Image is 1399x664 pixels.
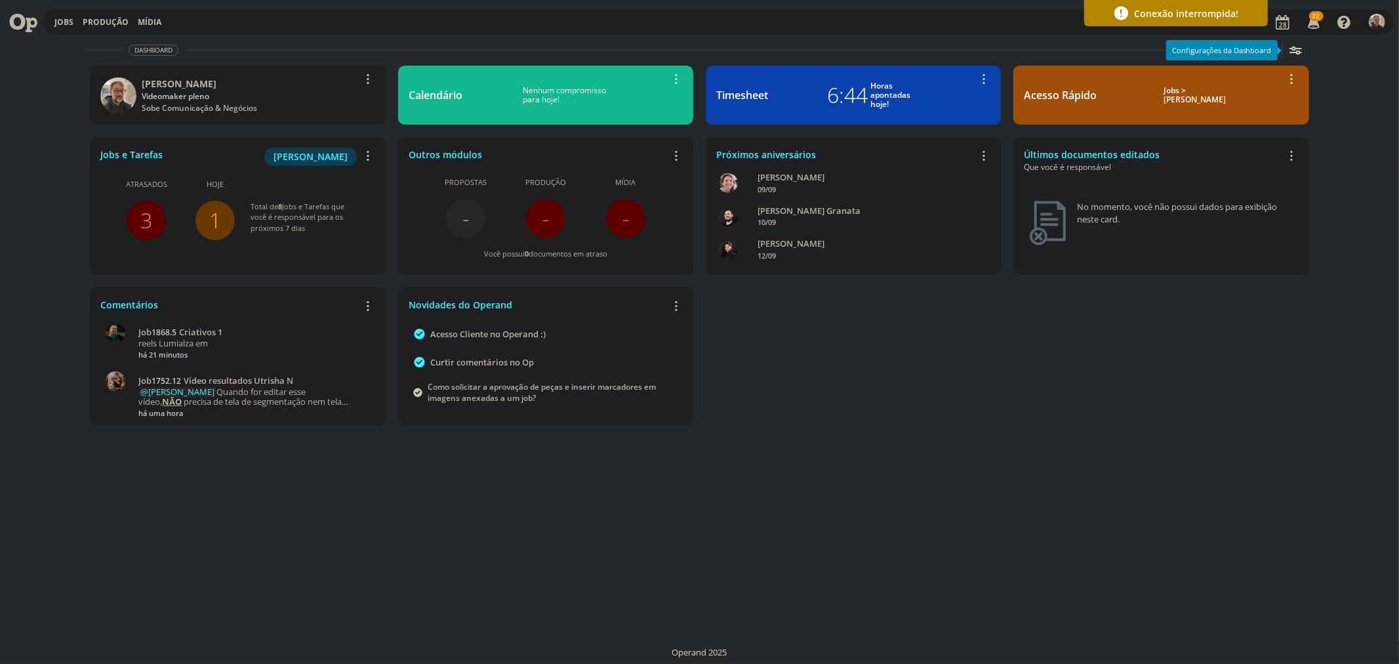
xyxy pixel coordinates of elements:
a: Jobs [54,16,73,28]
div: Novidades do Operand [409,298,668,312]
a: 3 [140,206,152,234]
span: há 21 minutos [138,350,188,360]
span: 0 [525,249,529,259]
img: B [718,207,738,226]
a: Job1868.5Criativos 1 [138,327,367,338]
a: R[PERSON_NAME]Videomaker plenoSobe Comunicação & Negócios [90,66,385,125]
span: 12/09 [758,251,777,260]
span: Hoje [207,179,224,190]
span: Vídeo resultados Utrisha N [184,375,293,386]
div: No momento, você não possui dados para exibição neste card. [1077,201,1293,226]
span: 1868.5 [152,327,176,338]
div: Luana da Silva de Andrade [758,238,970,251]
span: 22 [1309,11,1324,21]
a: 1 [209,206,221,234]
span: [PERSON_NAME] [274,150,348,163]
div: Você possui documentos em atraso [484,249,607,260]
span: Criativos 1 [179,326,222,338]
div: Últimos documentos editados [1024,148,1283,173]
span: 10/09 [758,217,777,227]
div: Sobe Comunicação & Negócios [142,102,359,114]
button: R [1368,10,1386,33]
div: Comentários [100,298,359,312]
div: Próximos aniversários [716,148,975,161]
a: Mídia [138,16,161,28]
div: Calendário [409,87,462,103]
span: 09/09 [758,184,777,194]
div: Jobs e Tarefas [100,148,359,166]
span: Mídia [615,177,636,188]
div: Total de Jobs e Tarefas que você é responsável para os próximos 7 dias [251,201,361,234]
div: Aline Beatriz Jackisch [758,171,970,184]
span: - [622,204,629,232]
img: R [100,77,136,114]
p: Quando for editar esse vídeo, precisa de tela de segmentação nem tela... [138,387,367,407]
img: dashboard_not_found.png [1029,201,1066,245]
div: Horas apontadas hoje! [870,81,910,110]
p: reels Lumialza em [138,339,367,349]
img: M [106,323,125,342]
div: 6:44 [827,79,868,111]
button: Mídia [134,17,165,28]
div: Rodrigo Bilheri [142,77,359,91]
button: Produção [79,17,132,28]
a: Acesso Cliente no Operand :) [430,328,546,340]
div: Videomaker pleno [142,91,359,102]
span: @[PERSON_NAME] [140,386,214,398]
u: NÃO [162,396,182,407]
img: R [1369,14,1385,30]
span: Conexão interrompida! [1135,7,1239,20]
span: Atrasados [126,179,167,190]
span: - [542,204,549,232]
a: Curtir comentários no Op [430,356,534,368]
div: Configurações da Dashboard [1166,40,1278,60]
span: há uma hora [138,408,183,418]
div: Acesso Rápido [1024,87,1097,103]
img: A [106,371,125,391]
div: Nenhum compromisso para hoje! [462,86,668,105]
img: A [718,173,738,193]
button: [PERSON_NAME] [264,148,357,166]
button: 22 [1299,10,1326,34]
img: L [718,239,738,259]
span: 1752.12 [152,375,181,386]
span: 8 [278,201,282,211]
a: Timesheet6:44Horasapontadashoje! [706,66,1001,125]
div: Jobs > [PERSON_NAME] [1106,86,1283,105]
span: Propostas [445,177,487,188]
div: Outros módulos [409,148,668,161]
div: Bruno Corralo Granata [758,205,970,218]
span: Produção [525,177,566,188]
div: Que você é responsável [1024,161,1283,173]
a: Job1752.12Vídeo resultados Utrisha N [138,376,367,386]
a: [PERSON_NAME] [264,150,357,162]
a: Produção [83,16,129,28]
span: - [462,204,469,232]
button: Jobs [51,17,77,28]
span: Dashboard [129,45,178,56]
div: Timesheet [716,87,768,103]
a: Como solicitar a aprovação de peças e inserir marcadores em imagens anexadas a um job? [428,381,656,404]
